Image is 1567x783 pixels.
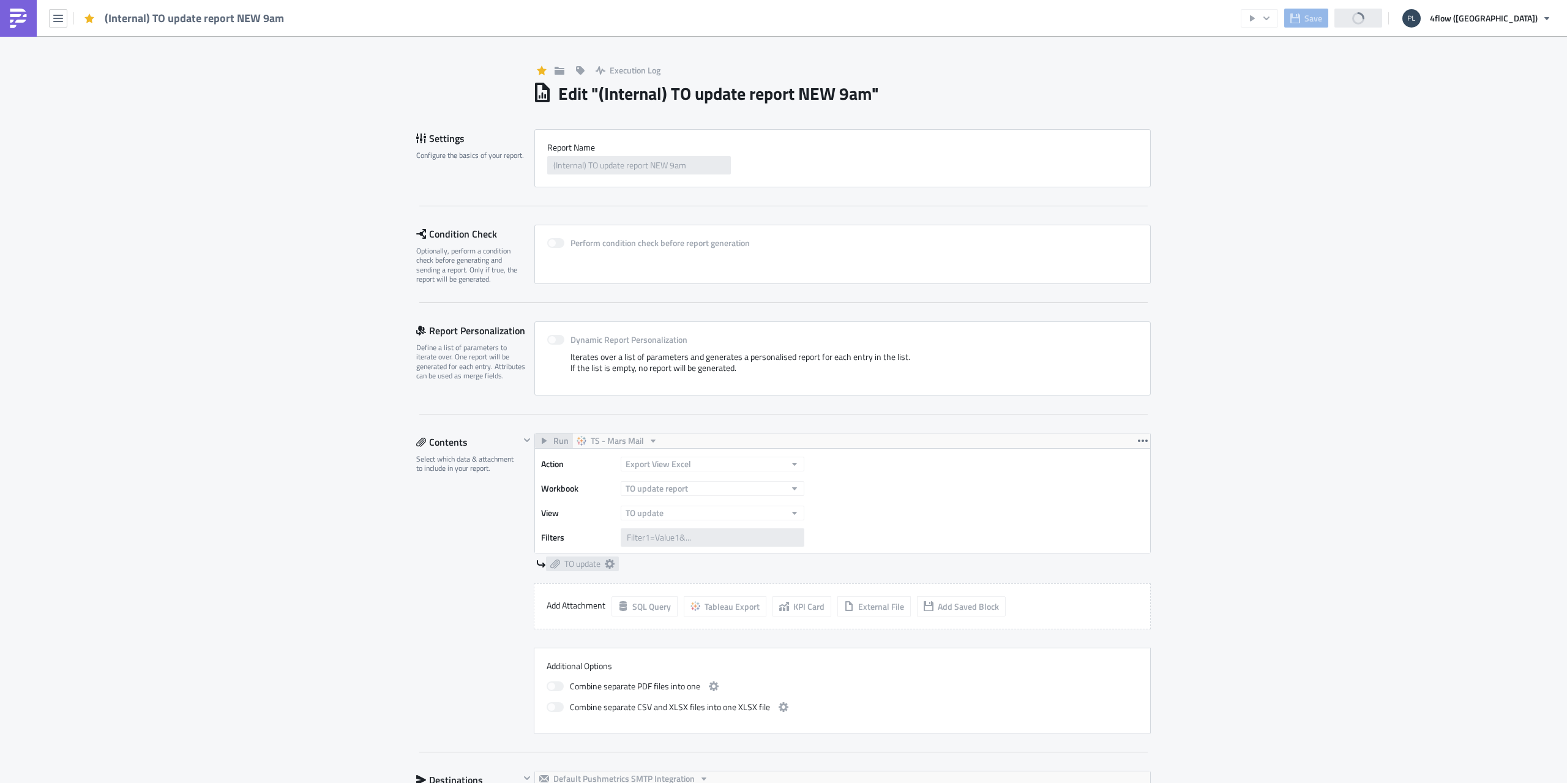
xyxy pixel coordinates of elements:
span: TS - Mars Mail [591,433,644,448]
label: Action [541,455,615,473]
div: Iterates over a list of parameters and generates a personalised report for each entry in the list... [547,351,1138,383]
button: SQL Query [611,596,678,616]
label: Add Attachment [547,596,605,615]
button: TO update report [621,481,804,496]
label: View [541,504,615,522]
div: Configure the basics of your report. [416,151,526,160]
div: Condition Check [416,225,534,243]
span: 4flow ([GEOGRAPHIC_DATA]) [1430,12,1538,24]
strong: Perform condition check before report generation [570,236,750,249]
span: Tableau Export [705,600,760,613]
span: Run [553,433,569,448]
span: (Internal) TO update report NEW 9am [105,11,285,25]
span: Combine separate PDF files into one [570,679,700,694]
button: Tableau Export [684,596,766,616]
button: KPI Card [772,596,831,616]
a: TO update [546,556,619,571]
button: 4flow ([GEOGRAPHIC_DATA]) [1395,5,1558,32]
div: Settings [416,129,534,148]
button: Add Saved Block [917,596,1006,616]
label: Filters [541,528,615,547]
button: Execution Log [589,61,667,80]
img: Avatar [1401,8,1422,29]
h1: Edit " (Internal) TO update report NEW 9am " [558,83,879,105]
button: TO update [621,506,804,520]
div: Optionally, perform a condition check before generating and sending a report. Only if true, the r... [416,246,526,284]
button: Save [1284,9,1328,28]
button: Export View Excel [621,457,804,471]
button: External File [837,596,911,616]
div: Select which data & attachment to include in your report. [416,454,520,473]
div: Report Personalization [416,321,534,340]
span: TO update report [626,482,688,495]
span: SQL Query [632,600,671,613]
label: Report Nam﻿e [547,142,1138,153]
span: TO update [626,506,664,519]
input: Filter1=Value1&... [621,528,804,547]
span: Add Saved Block [938,600,999,613]
button: Run [535,433,573,448]
span: KPI Card [793,600,825,613]
strong: Dynamic Report Personalization [570,333,687,346]
label: Workbook [541,479,615,498]
img: PushMetrics [9,9,28,28]
button: Share [1334,9,1382,28]
button: Hide content [520,433,534,448]
span: TO update [564,558,600,569]
span: Combine separate CSV and XLSX files into one XLSX file [570,700,770,714]
span: Execution Log [610,64,660,77]
span: Save [1304,12,1322,24]
button: TS - Mars Mail [572,433,662,448]
div: Contents [416,433,520,451]
span: Export View Excel [626,457,691,470]
label: Additional Options [547,661,1138,672]
div: Define a list of parameters to iterate over. One report will be generated for each entry. Attribu... [416,343,526,381]
span: External File [858,600,904,613]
